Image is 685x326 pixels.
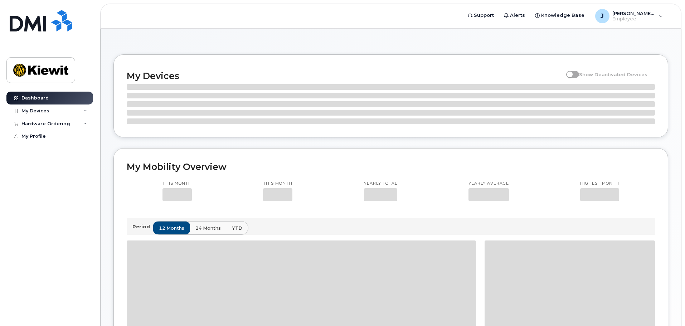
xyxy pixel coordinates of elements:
span: YTD [232,225,242,232]
input: Show Deactivated Devices [566,68,572,73]
p: Period [132,223,153,230]
p: Yearly total [364,181,397,186]
h2: My Mobility Overview [127,161,655,172]
h2: My Devices [127,70,563,81]
span: Show Deactivated Devices [579,72,647,77]
p: This month [162,181,192,186]
span: 24 months [195,225,221,232]
p: Highest month [580,181,619,186]
p: This month [263,181,292,186]
p: Yearly average [468,181,509,186]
